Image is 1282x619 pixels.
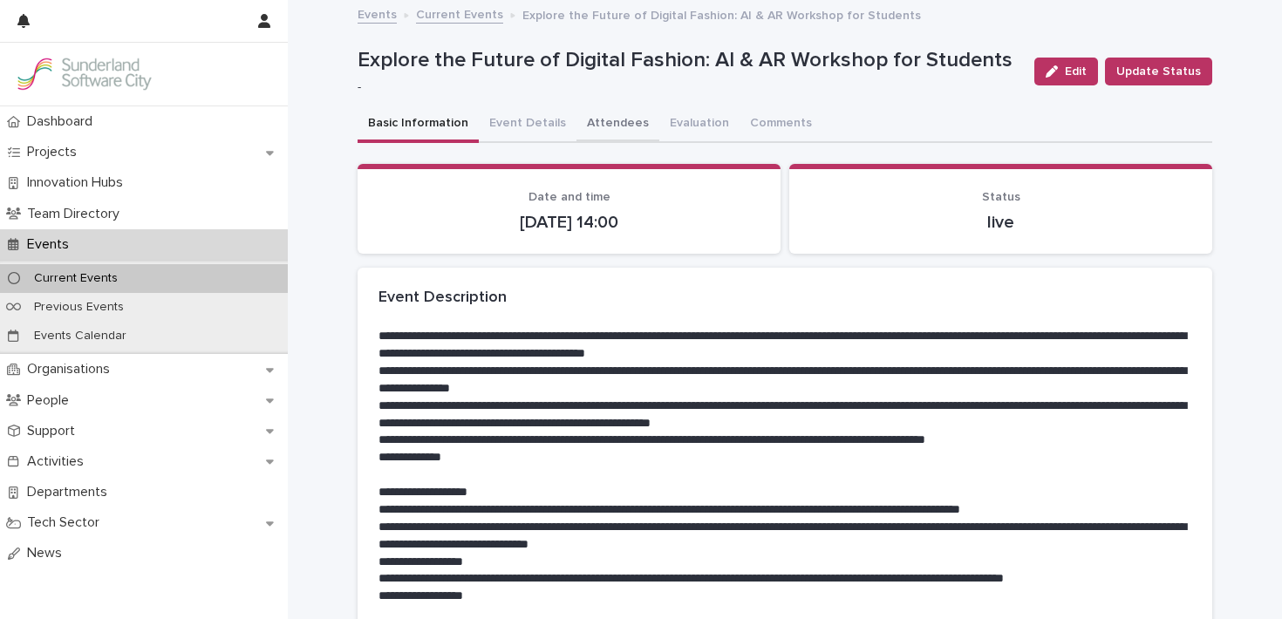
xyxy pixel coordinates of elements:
[1065,65,1087,78] span: Edit
[20,545,76,561] p: News
[522,4,921,24] p: Explore the Future of Digital Fashion: AI & AR Workshop for Students
[20,361,124,378] p: Organisations
[358,80,1013,95] p: -
[1116,63,1201,80] span: Update Status
[358,48,1020,73] p: Explore the Future of Digital Fashion: AI & AR Workshop for Students
[416,3,503,24] a: Current Events
[479,106,576,143] button: Event Details
[528,191,610,203] span: Date and time
[358,106,479,143] button: Basic Information
[982,191,1020,203] span: Status
[20,514,113,531] p: Tech Sector
[810,212,1191,233] p: live
[659,106,740,143] button: Evaluation
[20,206,133,222] p: Team Directory
[20,484,121,500] p: Departments
[20,300,138,315] p: Previous Events
[20,113,106,130] p: Dashboard
[20,329,140,344] p: Events Calendar
[378,289,507,308] h2: Event Description
[20,392,83,409] p: People
[1034,58,1098,85] button: Edit
[740,106,822,143] button: Comments
[378,212,760,233] p: [DATE] 14:00
[20,423,89,439] p: Support
[1105,58,1212,85] button: Update Status
[358,3,397,24] a: Events
[576,106,659,143] button: Attendees
[14,57,153,92] img: Kay6KQejSz2FjblR6DWv
[20,271,132,286] p: Current Events
[20,236,83,253] p: Events
[20,144,91,160] p: Projects
[20,174,137,191] p: Innovation Hubs
[20,453,98,470] p: Activities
